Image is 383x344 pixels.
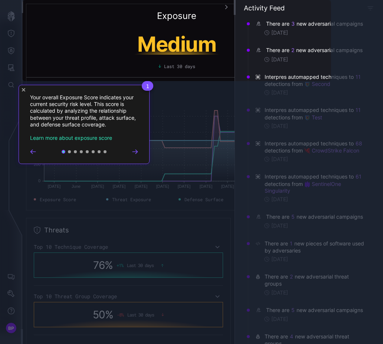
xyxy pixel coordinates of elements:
[266,46,364,54] div: There are new adversarial campaigns
[80,150,83,153] button: Go to step 4
[104,150,107,153] button: Go to step 8
[132,150,138,154] button: Go to next step
[86,150,89,153] button: Go to step 5
[30,150,36,154] button: Go to prev step
[62,150,65,154] button: Go to step 1
[68,150,71,153] button: Go to step 2
[266,20,364,28] div: There are new adversarial campaigns
[265,73,367,87] span: Interpres automapped techniques to detections from
[107,34,246,55] h1: Medium
[157,12,196,20] h2: Exposure
[244,4,285,12] h4: Activity Feed
[291,46,295,54] button: 2
[22,88,25,91] button: Close Tour
[98,150,101,153] button: Go to step 7
[19,85,150,164] div: Your overall Exposure Score indicates your current security risk level. This score is calculated ...
[271,29,288,36] time: [DATE]
[271,56,288,63] time: [DATE]
[142,81,153,91] span: 1
[291,20,295,28] button: 3
[304,81,330,87] a: Second
[30,135,112,141] a: Learn more about exposure score
[92,150,95,153] button: Go to step 6
[74,150,77,153] button: Go to step 3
